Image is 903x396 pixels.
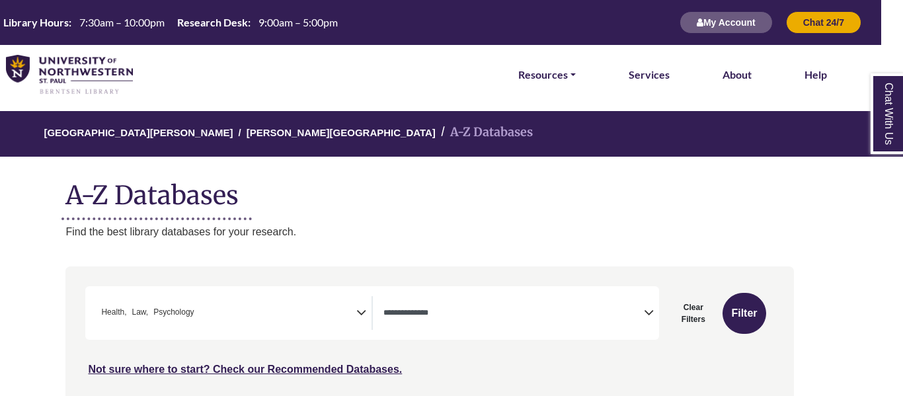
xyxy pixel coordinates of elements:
button: Chat 24/7 [786,11,861,34]
textarea: Search [383,309,644,319]
th: Research Desk: [172,15,251,29]
a: Services [629,66,670,83]
button: Clear Filters [667,293,720,334]
nav: breadcrumb [65,111,793,157]
li: Health [96,306,126,319]
a: [PERSON_NAME][GEOGRAPHIC_DATA] [247,125,436,138]
span: Law [132,306,148,319]
a: Chat 24/7 [786,17,861,28]
li: Law [126,306,148,319]
a: Not sure where to start? Check our Recommended Databases. [88,364,402,375]
textarea: Search [197,309,203,319]
button: My Account [680,11,773,34]
a: Resources [518,66,576,83]
img: library_home [6,55,133,95]
a: [GEOGRAPHIC_DATA][PERSON_NAME] [44,125,233,138]
a: My Account [680,17,773,28]
span: 7:30am – 10:00pm [79,16,165,28]
li: A-Z Databases [436,123,533,142]
span: Health [101,306,126,319]
p: Find the best library databases for your research. [65,223,793,241]
h1: A-Z Databases [65,170,793,210]
a: Help [805,66,827,83]
span: 9:00am – 5:00pm [258,16,338,28]
a: About [723,66,752,83]
li: Psychology [148,306,194,319]
span: Psychology [153,306,194,319]
button: Submit for Search Results [723,293,766,334]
